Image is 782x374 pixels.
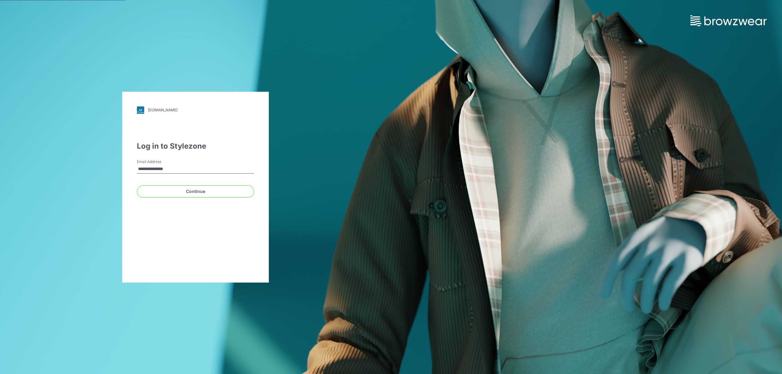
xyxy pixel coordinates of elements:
img: svg+xml;base64,PHN2ZyB3aWR0aD0iMjgiIGhlaWdodD0iMjgiIHZpZXdCb3g9IjAgMCAyOCAyOCIgZmlsbD0ibm9uZSIgeG... [137,106,144,114]
div: Log in to Stylezone [137,141,254,152]
div: [DOMAIN_NAME] [148,108,177,112]
button: Continue [137,185,254,198]
label: Email Address [137,159,180,165]
img: browzwear-logo.73288ffb.svg [690,15,767,26]
a: [DOMAIN_NAME] [137,106,254,114]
